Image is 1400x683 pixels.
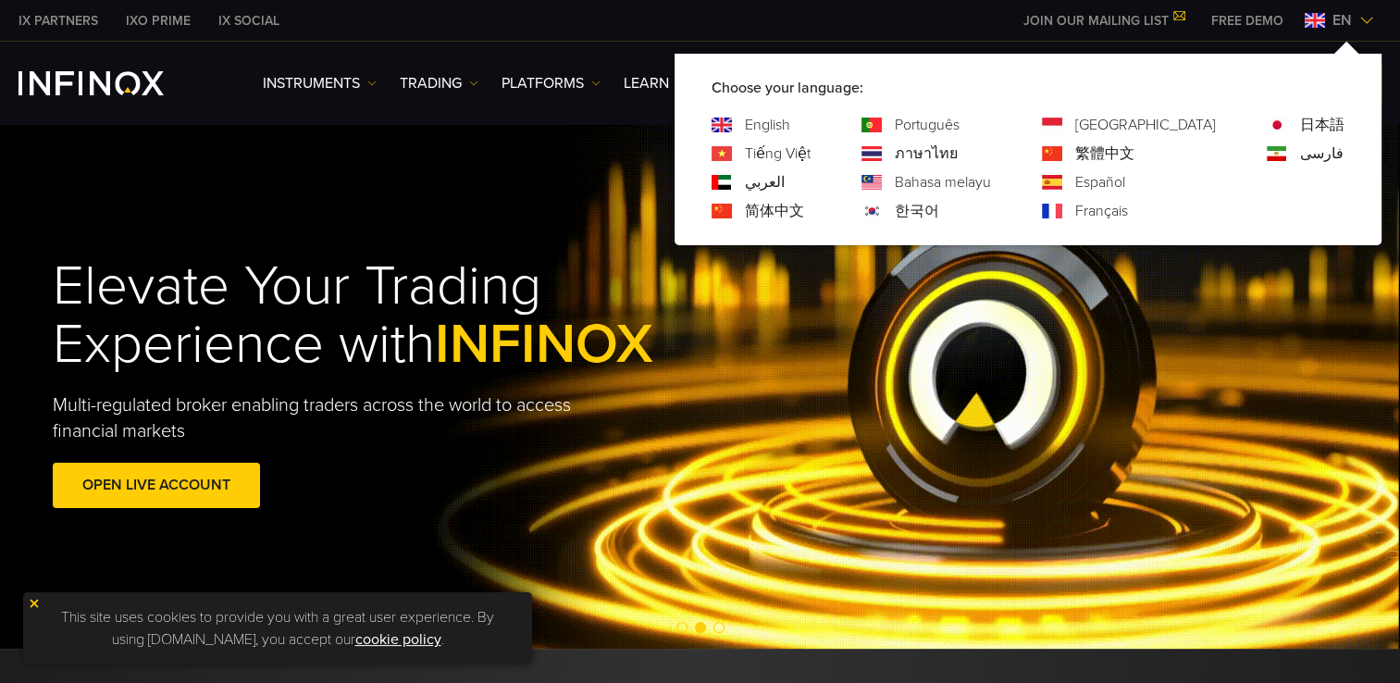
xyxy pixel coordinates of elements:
a: INFINOX [5,11,112,31]
span: Go to slide 3 [713,622,725,633]
a: Learn [624,72,686,94]
a: cookie policy [355,630,441,649]
a: Language [895,171,991,193]
a: PLATFORMS [502,72,601,94]
p: This site uses cookies to provide you with a great user experience. By using [DOMAIN_NAME], you a... [32,602,523,655]
a: Language [745,143,811,165]
p: Choose your language: [712,77,1344,99]
a: Language [745,114,790,136]
a: Language [895,114,960,136]
span: en [1325,9,1359,31]
a: Language [1300,143,1344,165]
span: Go to slide 1 [676,622,688,633]
a: Language [1075,200,1128,222]
span: Go to slide 2 [695,622,706,633]
a: Language [1075,114,1216,136]
a: Language [1075,171,1125,193]
span: INFINOX [435,311,653,378]
h1: Elevate Your Trading Experience with [53,257,739,374]
a: Language [745,171,785,193]
a: INFINOX Logo [19,71,207,95]
a: INFINOX MENU [1197,11,1297,31]
a: INFINOX [112,11,204,31]
a: INFINOX [204,11,293,31]
a: Language [895,143,958,165]
img: yellow close icon [28,597,41,610]
a: Language [745,200,804,222]
a: Instruments [263,72,377,94]
a: Language [1300,114,1344,136]
a: TRADING [400,72,478,94]
a: OPEN LIVE ACCOUNT [53,463,260,508]
a: Language [1075,143,1134,165]
a: JOIN OUR MAILING LIST [1010,13,1197,29]
a: Language [895,200,939,222]
p: Multi-regulated broker enabling traders across the world to access financial markets [53,392,602,444]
